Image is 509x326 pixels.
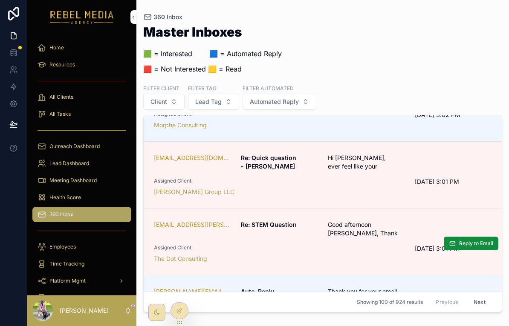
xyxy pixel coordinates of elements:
[241,154,298,170] strong: Re: Quick question - [PERSON_NAME]
[50,10,114,24] img: App logo
[49,143,100,150] span: Outreach Dashboard
[32,57,131,72] a: Resources
[32,207,131,222] a: 360 Inbox
[32,190,131,205] a: Health Score
[144,209,502,275] a: [EMAIL_ADDRESS][PERSON_NAME][DOMAIN_NAME]Re: STEM QuestionGood afternoon [PERSON_NAME], ThankAssi...
[415,244,492,253] span: [DATE] 3:01 PM
[444,237,498,250] button: Reply to Email
[49,111,71,117] span: All Tasks
[154,287,231,296] a: [PERSON_NAME][EMAIL_ADDRESS][PERSON_NAME][DOMAIN_NAME]
[143,13,182,21] a: 360 Inbox
[328,220,434,237] span: Good afternoon [PERSON_NAME], Thank
[154,121,207,129] a: Morphe Consulting
[150,97,167,106] span: Client
[49,177,97,184] span: Meeting Dashboard
[144,142,502,209] a: [EMAIL_ADDRESS][DOMAIN_NAME]Re: Quick question - [PERSON_NAME]Hi [PERSON_NAME], ever feel like yo...
[49,243,76,250] span: Employees
[328,154,434,171] span: Hi [PERSON_NAME], ever feel like your
[143,64,282,74] p: 🟥 = Not Interested 🟨 = Read
[49,44,64,51] span: Home
[143,49,282,59] p: 🟩 = Interested ‎ ‎ ‎ ‎ ‎ ‎‎ ‎ 🟦 = Automated Reply
[154,220,231,229] a: [EMAIL_ADDRESS][PERSON_NAME][DOMAIN_NAME]
[153,13,182,21] span: 360 Inbox
[27,34,136,295] div: scrollable content
[32,156,131,171] a: Lead Dashboard
[154,244,405,251] span: Assigned Client
[143,94,185,110] button: Select Button
[32,256,131,272] a: Time Tracking
[49,260,84,267] span: Time Tracking
[49,61,75,68] span: Resources
[188,94,239,110] button: Select Button
[143,84,179,92] label: Filter Client
[415,177,492,186] span: [DATE] 3:01 PM
[154,188,234,196] a: [PERSON_NAME] Group LLC
[328,287,434,296] span: Thank you for your email.
[49,211,73,218] span: 360 Inbox
[49,295,81,301] span: Data Cleaner
[243,84,294,92] label: Filter Automated
[60,306,109,315] p: [PERSON_NAME]
[49,94,73,100] span: All Clients
[143,26,282,38] h1: Master Inboxes
[241,288,274,295] strong: Auto-Reply
[32,273,131,289] a: Platform Mgmt
[49,277,86,284] span: Platform Mgmt
[154,154,231,162] a: [EMAIL_ADDRESS][DOMAIN_NAME]
[32,89,131,105] a: All Clients
[154,255,207,263] a: The Dot Consulting
[32,239,131,255] a: Employees
[32,173,131,188] a: Meeting Dashboard
[49,160,89,167] span: Lead Dashboard
[32,290,131,306] a: Data Cleaner
[243,94,316,110] button: Select Button
[32,139,131,154] a: Outreach Dashboard
[357,299,423,306] span: Showing 100 of 924 results
[195,97,222,106] span: Lead Tag
[188,84,217,92] label: Filter Tag
[32,106,131,122] a: All Tasks
[459,240,493,247] span: Reply to Email
[49,194,81,201] span: Health Score
[468,295,492,309] button: Next
[241,221,297,228] strong: Re: STEM Question
[32,40,131,55] a: Home
[250,97,299,106] span: Automated Reply
[154,177,405,184] span: Assigned Client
